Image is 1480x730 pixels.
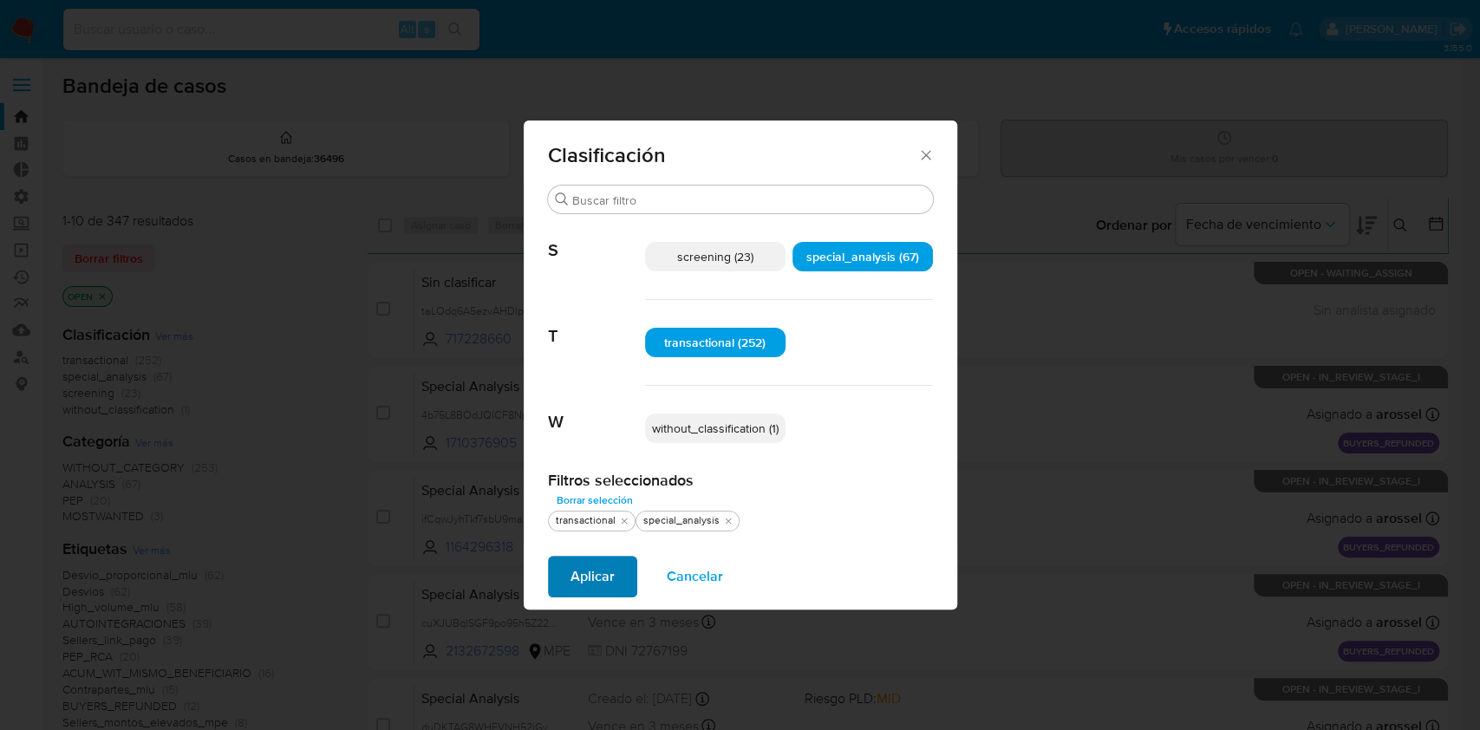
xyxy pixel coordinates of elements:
div: transactional [552,513,619,528]
div: without_classification (1) [645,414,786,443]
span: S [548,214,645,261]
span: Clasificación [548,145,918,166]
div: special_analysis (67) [792,242,933,271]
span: special_analysis (67) [806,248,919,265]
span: transactional (252) [664,334,766,351]
span: T [548,300,645,347]
button: Aplicar [548,556,637,597]
button: quitar special_analysis [721,514,735,528]
span: Cancelar [667,557,723,596]
span: W [548,386,645,433]
button: Cancelar [644,556,746,597]
input: Buscar filtro [572,192,926,208]
h2: Filtros seleccionados [548,471,933,490]
button: Borrar selección [548,490,642,511]
span: screening (23) [677,248,753,265]
span: Borrar selección [557,492,633,509]
button: Buscar [555,192,569,206]
div: transactional (252) [645,328,786,357]
button: Cerrar [917,147,933,162]
div: special_analysis [640,513,723,528]
button: quitar transactional [617,514,631,528]
span: Aplicar [570,557,615,596]
span: without_classification (1) [652,420,779,437]
div: screening (23) [645,242,786,271]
